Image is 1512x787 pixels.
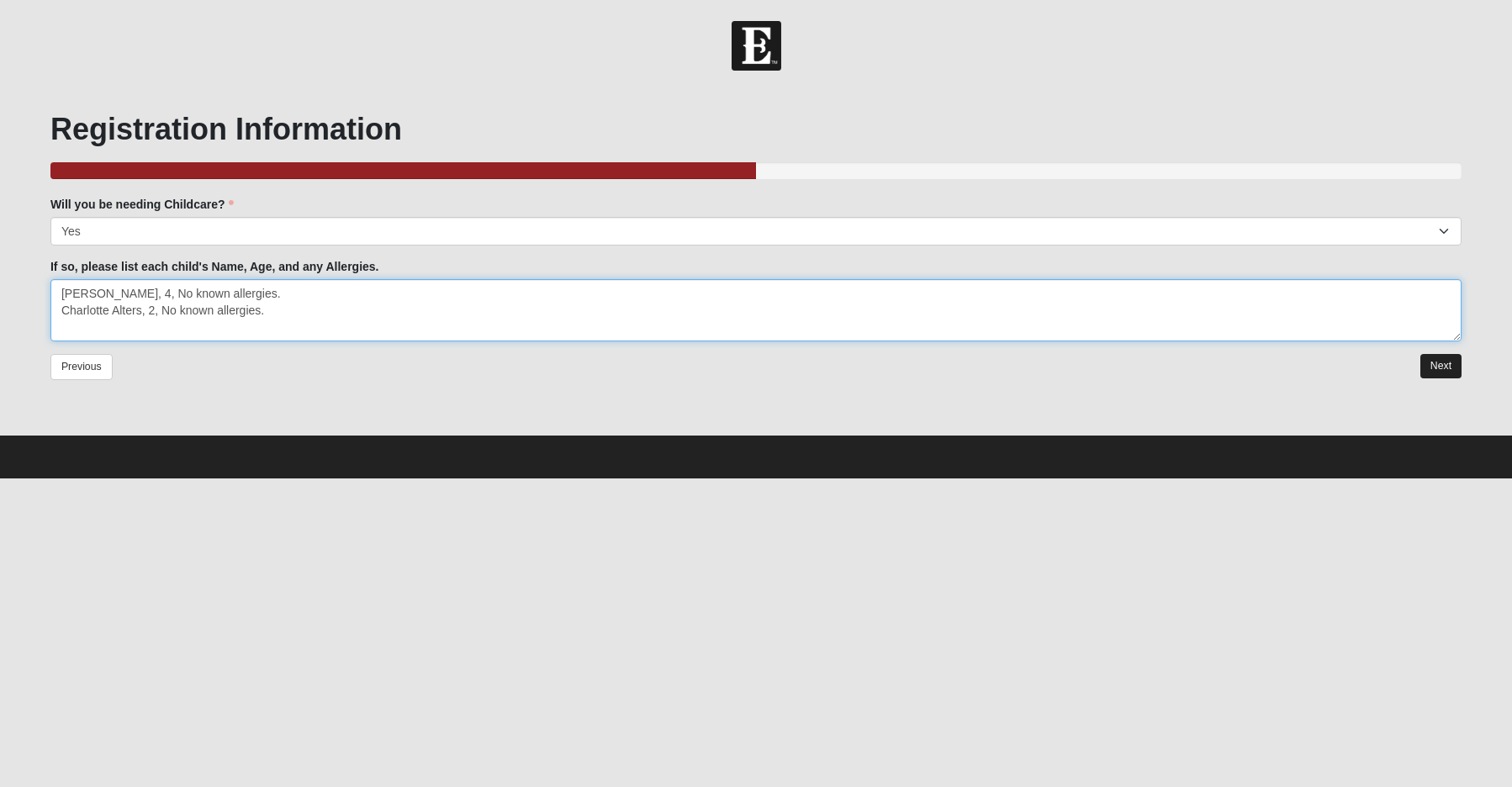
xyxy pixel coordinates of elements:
[1420,354,1462,378] a: Next
[50,354,113,380] a: Previous
[50,111,1462,147] h1: Registration Information
[732,21,781,71] img: Church of Eleven22 Logo
[50,258,379,275] label: If so, please list each child's Name, Age, and any Allergies.
[50,196,234,213] label: Will you be needing Childcare?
